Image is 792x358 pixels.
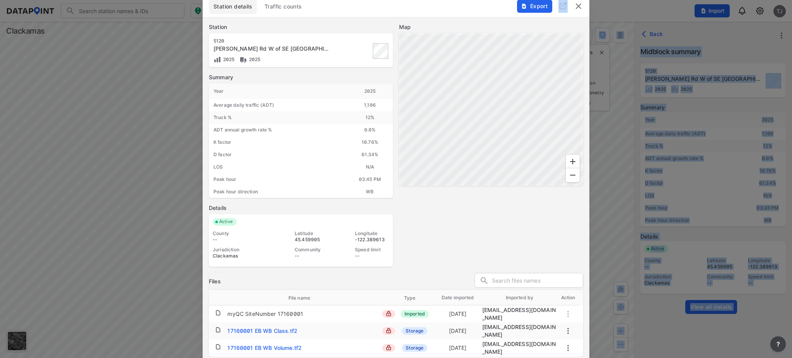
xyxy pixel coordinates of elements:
[574,2,583,11] button: delete
[213,3,252,10] span: Station details
[209,136,347,148] div: K factor
[347,111,393,124] div: 12 %
[213,45,332,53] div: SE Rugg Rd W of SE 267th Ave
[209,161,347,173] div: LOS
[209,173,347,186] div: Peak hour
[209,186,347,198] div: Peak hour direction
[213,230,268,237] div: County
[213,38,332,44] div: 5120
[404,295,425,302] span: Type
[295,247,329,253] div: Community
[401,310,429,318] span: Imported
[347,173,393,186] div: 03:45 PM
[347,99,393,111] div: 1,106
[295,237,329,243] div: 45.459905
[227,344,302,352] div: 17160001 EB WB Volume.tf2
[215,344,221,350] img: file.af1f9d02.svg
[399,23,583,31] label: Map
[347,148,393,161] div: 61.34%
[565,168,580,182] div: Zoom Out
[521,3,527,9] img: File%20-%20Download.70cf71cd.svg
[558,1,568,10] img: full_screen.b7bf9a36.svg
[265,3,302,10] span: Traffic counts
[402,327,427,335] span: Storage
[565,154,580,169] div: Zoom In
[209,111,347,124] div: Truck %
[239,56,247,63] img: Vehicle class
[216,218,237,226] span: Active
[492,275,583,286] input: Search files names
[355,230,389,237] div: Longitude
[295,230,329,237] div: Latitude
[347,161,393,173] div: N/A
[209,73,393,81] label: Summary
[482,290,557,305] th: Imported by
[209,99,347,111] div: Average daily traffic (ADT)
[288,295,320,302] span: File name
[213,56,221,63] img: Volume count
[563,343,573,353] button: more
[209,278,221,285] h3: Files
[209,204,393,212] label: Details
[434,324,482,338] td: [DATE]
[227,310,303,318] div: myQC SiteNumber 17160001
[355,237,389,243] div: -122.389613
[568,157,577,166] svg: Zoom In
[213,247,268,253] div: Jurisdiction
[209,23,393,31] label: Station
[209,148,347,161] div: D factor
[434,307,482,321] td: [DATE]
[221,56,235,62] span: 2025
[209,84,347,99] div: Year
[347,124,393,136] div: 0.0 %
[386,311,391,316] img: lock_close.8fab59a9.svg
[482,306,557,322] div: migration@data-point.io
[213,253,268,259] div: Clackamas
[386,328,391,333] img: lock_close.8fab59a9.svg
[215,327,221,333] img: file.af1f9d02.svg
[770,336,786,352] button: more
[347,186,393,198] div: WB
[215,310,221,316] img: file.af1f9d02.svg
[227,327,297,335] div: 17160001 EB WB Class.tf2
[386,345,391,350] img: lock_close.8fab59a9.svg
[434,341,482,355] td: [DATE]
[563,326,573,336] button: more
[568,170,577,180] svg: Zoom Out
[295,253,329,259] div: --
[209,124,347,136] div: ADT annual growth rate %
[347,136,393,148] div: 10.76%
[557,290,579,305] th: Action
[574,2,583,11] img: close.efbf2170.svg
[213,237,268,243] div: --
[347,84,393,99] div: 2025
[521,2,547,10] span: Export
[355,253,389,259] div: --
[402,344,427,352] span: Storage
[482,323,557,339] div: adm_ckm@data-point.io
[247,56,261,62] span: 2025
[434,290,482,305] th: Date imported
[775,339,781,349] span: ?
[355,247,389,253] div: Speed limit
[482,340,557,356] div: adm_ckm@data-point.io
